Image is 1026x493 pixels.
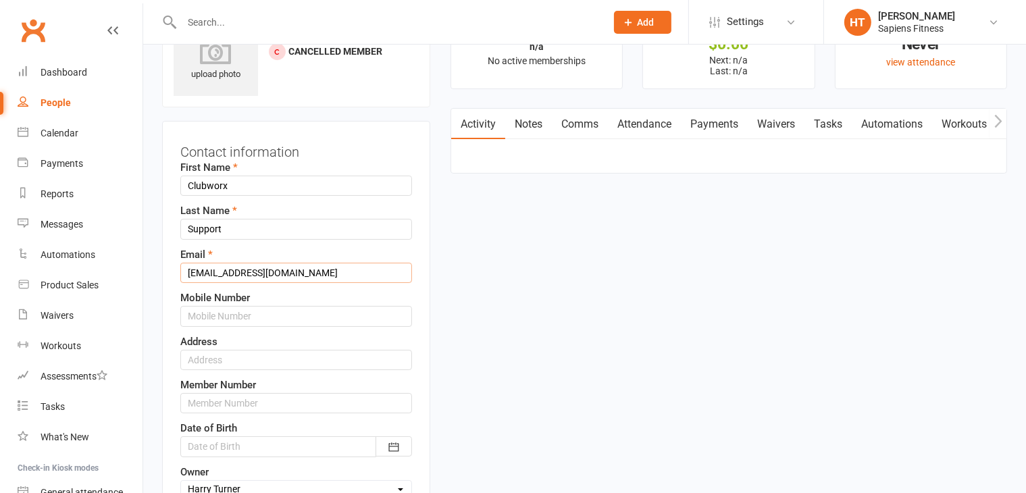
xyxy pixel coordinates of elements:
[41,97,71,108] div: People
[655,37,802,51] div: $0.00
[18,331,143,361] a: Workouts
[848,37,994,51] div: Never
[18,179,143,209] a: Reports
[180,246,213,263] label: Email
[18,301,143,331] a: Waivers
[41,432,89,442] div: What's New
[180,377,256,393] label: Member Number
[727,7,764,37] span: Settings
[180,159,238,176] label: First Name
[18,209,143,240] a: Messages
[18,240,143,270] a: Automations
[180,139,412,159] h3: Contact information
[608,109,681,140] a: Attendance
[180,393,412,413] input: Member Number
[41,158,83,169] div: Payments
[41,401,65,412] div: Tasks
[18,422,143,452] a: What's New
[488,55,586,66] span: No active memberships
[451,109,505,140] a: Activity
[180,334,217,350] label: Address
[878,22,955,34] div: Sapiens Fitness
[180,176,412,196] input: First Name
[852,109,932,140] a: Automations
[18,392,143,422] a: Tasks
[180,464,209,480] label: Owner
[18,88,143,118] a: People
[180,290,250,306] label: Mobile Number
[18,149,143,179] a: Payments
[748,109,804,140] a: Waivers
[41,340,81,351] div: Workouts
[41,280,99,290] div: Product Sales
[180,420,237,436] label: Date of Birth
[41,310,74,321] div: Waivers
[41,67,87,78] div: Dashboard
[932,109,996,140] a: Workouts
[886,57,955,68] a: view attendance
[41,188,74,199] div: Reports
[16,14,50,47] a: Clubworx
[41,219,83,230] div: Messages
[878,10,955,22] div: [PERSON_NAME]
[41,249,95,260] div: Automations
[18,118,143,149] a: Calendar
[174,37,258,82] div: upload photo
[41,371,107,382] div: Assessments
[530,41,544,52] strong: n/a
[804,109,852,140] a: Tasks
[18,361,143,392] a: Assessments
[180,306,412,326] input: Mobile Number
[288,46,382,57] span: Cancelled member
[178,13,596,32] input: Search...
[614,11,671,34] button: Add
[505,109,552,140] a: Notes
[180,350,412,370] input: Address
[552,109,608,140] a: Comms
[180,219,412,239] input: Last Name
[655,55,802,76] p: Next: n/a Last: n/a
[180,263,412,283] input: Email
[41,128,78,138] div: Calendar
[844,9,871,36] div: HT
[681,109,748,140] a: Payments
[18,57,143,88] a: Dashboard
[180,203,237,219] label: Last Name
[638,17,655,28] span: Add
[18,270,143,301] a: Product Sales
